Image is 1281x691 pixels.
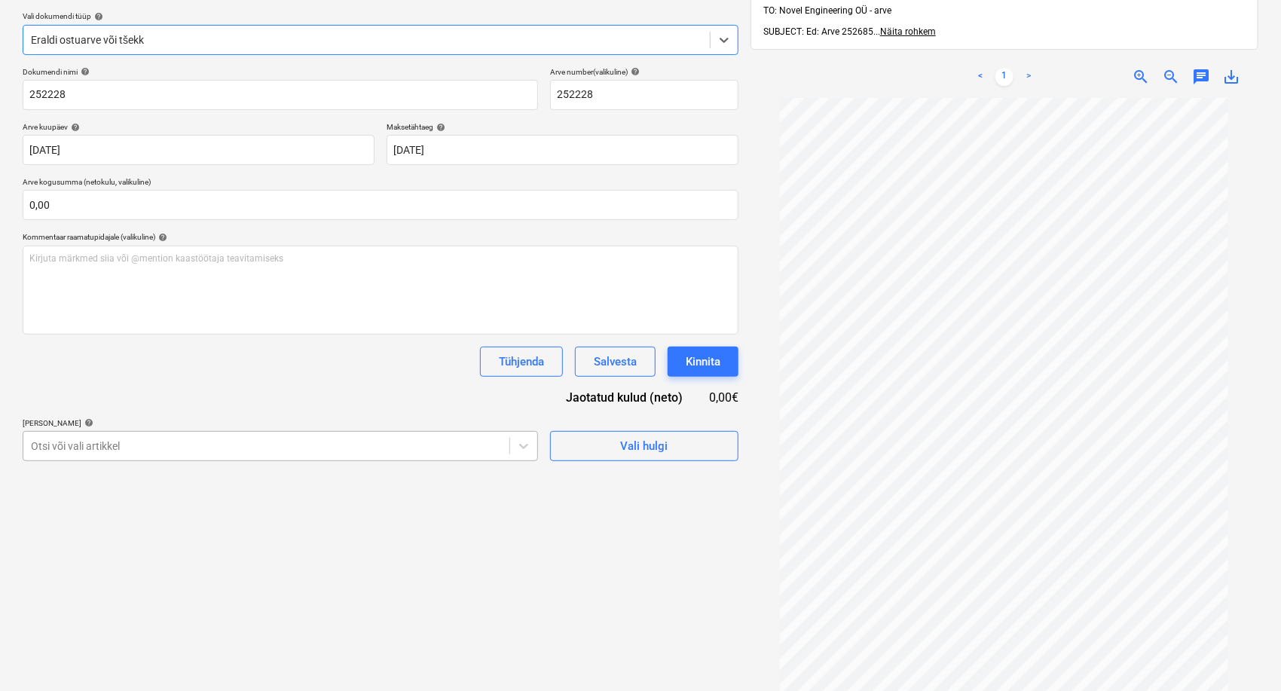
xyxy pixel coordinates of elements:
div: [PERSON_NAME] [23,418,538,428]
span: help [155,233,167,242]
div: Salvesta [594,352,637,371]
button: Vali hulgi [550,431,738,461]
div: Vali dokumendi tüüp [23,11,738,21]
input: Tähtaega pole määratud [387,135,738,165]
input: Arve number [550,80,738,110]
div: Kinnita [686,352,720,371]
a: Previous page [971,68,989,86]
div: Arve number (valikuline) [550,67,738,77]
input: Dokumendi nimi [23,80,538,110]
div: Dokumendi nimi [23,67,538,77]
button: Salvesta [575,347,656,377]
span: help [91,12,103,21]
span: help [68,123,80,132]
div: Tühjenda [499,352,544,371]
div: Kommentaar raamatupidajale (valikuline) [23,232,738,242]
a: Next page [1020,68,1038,86]
div: Jaotatud kulud (neto) [543,389,707,406]
span: zoom_out [1162,68,1180,86]
span: Näita rohkem [880,26,936,37]
button: Kinnita [668,347,738,377]
a: Page 1 is your current page [995,68,1013,86]
span: chat [1192,68,1210,86]
span: save_alt [1222,68,1240,86]
button: Tühjenda [480,347,563,377]
span: zoom_in [1132,68,1150,86]
span: help [81,418,93,427]
div: Maksetähtaeg [387,122,738,132]
span: SUBJECT: Ed: Arve 252685 [763,26,873,37]
div: 0,00€ [707,389,738,406]
span: ... [873,26,936,37]
span: help [628,67,640,76]
span: TO: Novel Engineering OÜ - arve [763,5,891,16]
div: Arve kuupäev [23,122,375,132]
p: Arve kogusumma (netokulu, valikuline) [23,177,738,190]
div: Vali hulgi [620,436,668,456]
span: help [433,123,445,132]
input: Arve kuupäeva pole määratud. [23,135,375,165]
span: help [78,67,90,76]
input: Arve kogusumma (netokulu, valikuline) [23,190,738,220]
